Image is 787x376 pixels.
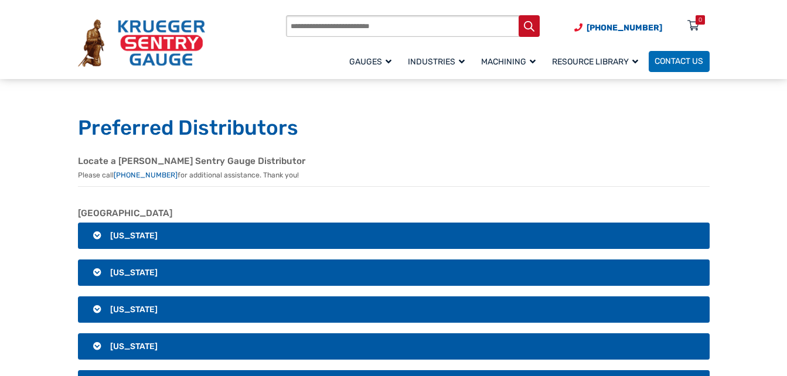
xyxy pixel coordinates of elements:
a: Gauges [343,49,402,73]
h2: Locate a [PERSON_NAME] Sentry Gauge Distributor [78,156,710,167]
span: [US_STATE] [110,268,158,278]
img: Krueger Sentry Gauge [78,19,205,66]
span: [US_STATE] [110,231,158,241]
a: Contact Us [649,51,710,72]
span: [US_STATE] [110,341,158,351]
div: 0 [699,15,702,25]
span: Industries [408,57,465,67]
span: Gauges [349,57,391,67]
p: Please call for additional assistance. Thank you! [78,170,710,180]
a: Industries [402,49,475,73]
span: [US_STATE] [110,305,158,315]
a: Phone Number (920) 434-8860 [574,22,662,34]
a: [PHONE_NUMBER] [114,171,178,179]
a: Machining [475,49,546,73]
span: Resource Library [552,57,638,67]
h1: Preferred Distributors [78,115,710,141]
a: Resource Library [546,49,649,73]
span: [PHONE_NUMBER] [587,23,662,33]
span: Machining [481,57,536,67]
span: Contact Us [655,57,703,67]
h2: [GEOGRAPHIC_DATA] [78,208,710,219]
